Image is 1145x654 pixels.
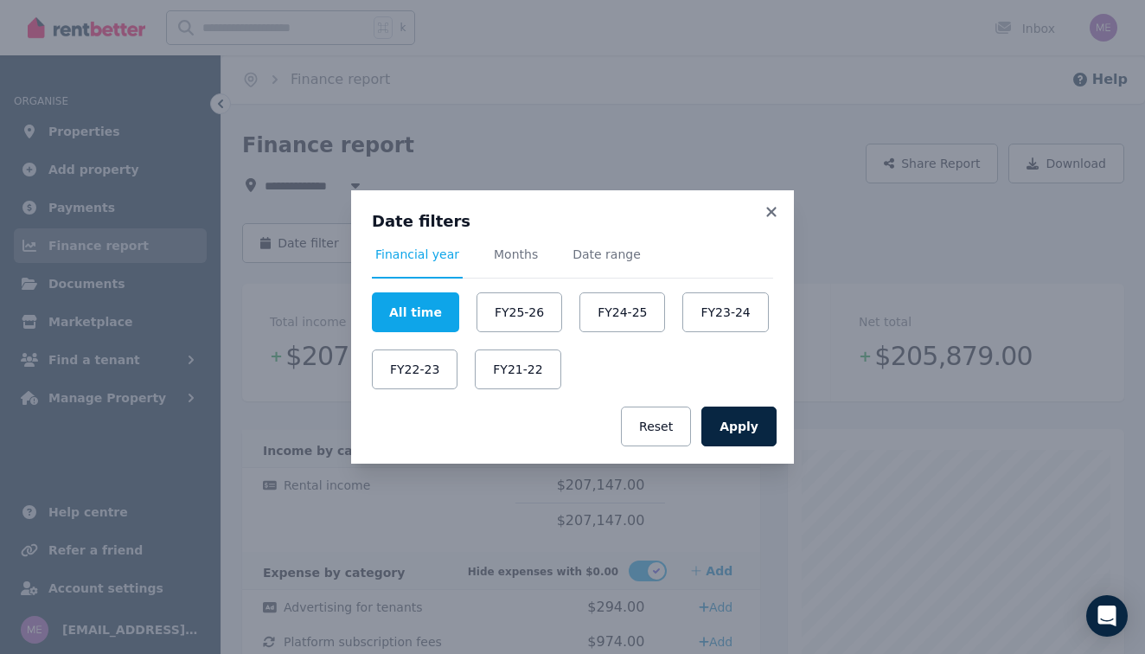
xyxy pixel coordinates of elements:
[682,292,768,332] button: FY23-24
[372,349,457,389] button: FY22-23
[572,246,641,263] span: Date range
[372,292,459,332] button: All time
[494,246,538,263] span: Months
[372,211,773,232] h3: Date filters
[621,407,691,446] button: Reset
[1086,595,1128,637] div: Open Intercom Messenger
[372,246,773,279] nav: Tabs
[579,292,665,332] button: FY24-25
[477,292,562,332] button: FY25-26
[375,246,459,263] span: Financial year
[701,407,777,446] button: Apply
[475,349,560,389] button: FY21-22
